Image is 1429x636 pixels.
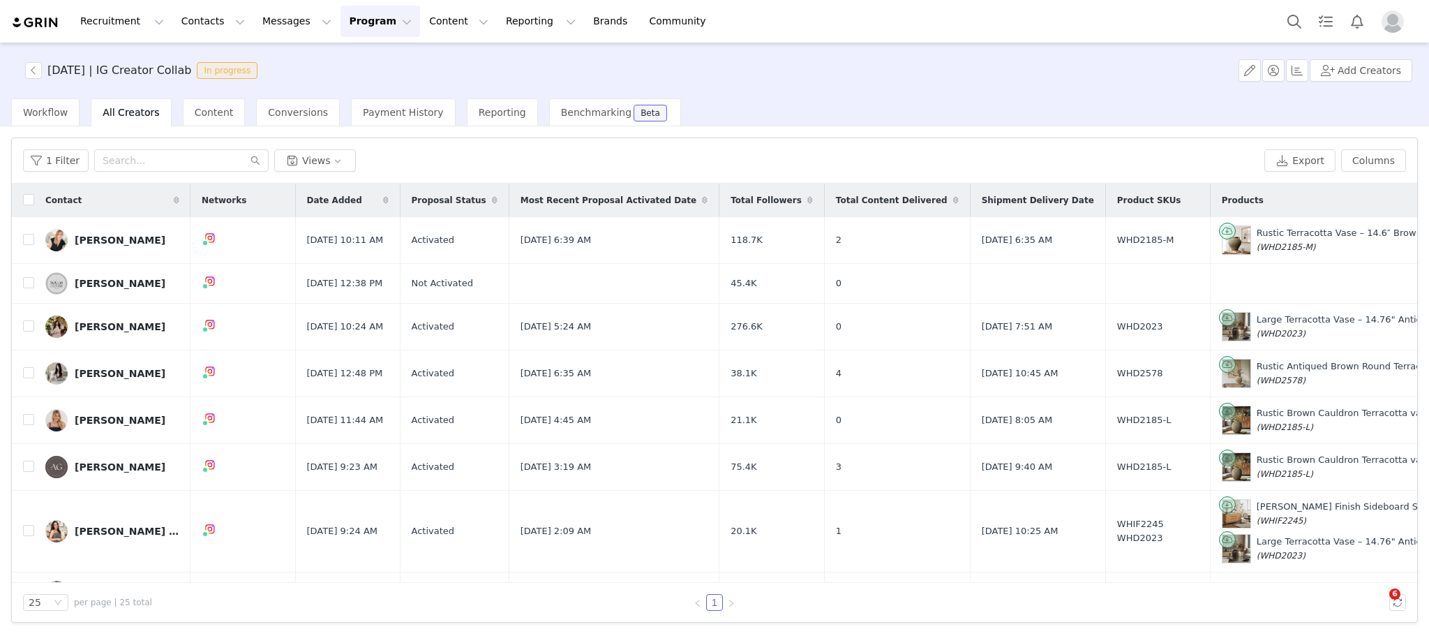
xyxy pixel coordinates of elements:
[982,367,1058,380] span: [DATE] 10:45 AM
[45,520,68,542] img: 1971de7f-8ccf-4c3d-8baf-9f31f4bf241b.jpg
[1222,226,1250,254] img: Product Image
[197,62,257,79] span: In progress
[1257,469,1313,479] span: (WHD2185-L)
[45,456,68,478] img: 594130ab-e381-418a-9d43-ea7452c6dbf4.jpg
[1342,6,1372,37] button: Notifications
[1222,535,1250,563] img: Product Image
[75,235,165,246] div: [PERSON_NAME]
[75,526,179,537] div: [PERSON_NAME] | Home & Decor
[23,107,68,118] span: Workflow
[195,107,234,118] span: Content
[72,6,172,37] button: Recruitment
[412,276,473,290] span: Not Activated
[204,276,216,287] img: instagram.svg
[1117,517,1164,545] span: WHIF2245 WHD2023
[412,194,486,207] span: Proposal Status
[204,524,216,535] img: instagram.svg
[731,460,756,474] span: 75.4K
[307,524,378,538] span: [DATE] 9:24 AM
[982,460,1053,474] span: [DATE] 9:40 AM
[836,276,841,290] span: 0
[1117,233,1174,247] span: WHD2185-M
[521,460,592,474] span: [DATE] 3:19 AM
[731,276,756,290] span: 45.4K
[731,367,756,380] span: 38.1K
[45,362,68,385] img: aead7573-556b-4e6a-aaaf-a693e7a98358--s.jpg
[23,149,89,172] button: 1 Filter
[1373,10,1418,33] button: Profile
[836,194,948,207] span: Total Content Delivered
[521,367,592,380] span: [DATE] 6:35 AM
[45,581,179,603] a: [PERSON_NAME]
[307,320,384,334] span: [DATE] 10:24 AM
[982,524,1058,538] span: [DATE] 10:25 AM
[731,194,802,207] span: Total Followers
[1389,589,1400,600] span: 6
[1257,422,1313,432] span: (WHD2185-L)
[1117,367,1163,380] span: WHD2578
[75,415,165,426] div: [PERSON_NAME]
[479,107,526,118] span: Reporting
[521,413,592,427] span: [DATE] 4:45 AM
[1279,6,1310,37] button: Search
[1117,194,1181,207] span: Product SKUs
[1361,589,1394,622] iframe: Intercom live chat
[45,520,179,542] a: [PERSON_NAME] | Home & Decor
[1222,360,1250,387] img: Product Image
[836,460,841,474] span: 3
[45,229,179,251] a: [PERSON_NAME]
[75,368,165,379] div: [PERSON_NAME]
[1264,149,1336,172] button: Export
[1257,329,1305,339] span: (WHD2023)
[1257,376,1305,385] span: (WHD2578)
[94,149,269,172] input: Search...
[497,6,584,37] button: Reporting
[1222,194,1264,207] span: Products
[706,594,723,611] li: 1
[521,233,592,247] span: [DATE] 6:39 AM
[75,321,165,332] div: [PERSON_NAME]
[982,233,1053,247] span: [DATE] 6:35 AM
[29,595,41,610] div: 25
[836,413,841,427] span: 0
[1257,551,1305,561] span: (WHD2023)
[1257,242,1316,252] span: (WHD2185-M)
[307,233,384,247] span: [DATE] 10:11 AM
[74,596,152,609] span: per page | 25 total
[1310,6,1341,37] a: Tasks
[307,367,383,380] span: [DATE] 12:48 PM
[412,524,455,538] span: Activated
[103,107,159,118] span: All Creators
[204,366,216,377] img: instagram.svg
[585,6,640,37] a: Brands
[274,149,356,172] button: Views
[694,599,702,607] i: icon: left
[250,156,260,165] i: icon: search
[1310,59,1412,82] button: Add Creators
[641,6,721,37] a: Community
[45,316,179,338] a: [PERSON_NAME]
[45,456,179,478] a: [PERSON_NAME]
[11,16,60,29] img: grin logo
[254,6,340,37] button: Messages
[412,367,455,380] span: Activated
[45,194,82,207] span: Contact
[204,319,216,330] img: instagram.svg
[412,460,455,474] span: Activated
[25,62,263,79] span: [object Object]
[75,461,165,473] div: [PERSON_NAME]
[1222,313,1250,341] img: Product Image
[1117,320,1163,334] span: WHD2023
[689,594,706,611] li: Previous Page
[1382,10,1404,33] img: placeholder-profile.jpg
[1222,406,1250,434] img: Product Image
[47,62,191,79] h3: [DATE] | IG Creator Collab
[45,362,179,385] a: [PERSON_NAME]
[707,595,722,610] a: 1
[204,459,216,471] img: instagram.svg
[307,276,383,290] span: [DATE] 12:38 PM
[731,524,756,538] span: 20.1K
[173,6,253,37] button: Contacts
[982,194,1094,207] span: Shipment Delivery Date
